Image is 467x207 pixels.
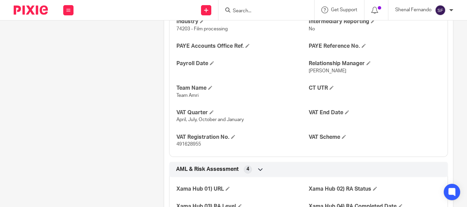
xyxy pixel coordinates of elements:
h4: VAT Scheme [309,134,441,141]
span: 4 [246,166,249,173]
h4: VAT End Date [309,109,441,116]
img: Pixie [14,5,48,15]
span: [PERSON_NAME] [309,69,346,73]
h4: Intermediary Reporting [309,18,441,25]
h4: Xama Hub 01) URL [176,186,308,193]
span: No [309,27,315,31]
h4: Relationship Manager [309,60,441,67]
span: 491628955 [176,142,201,147]
span: 74203 - Film processing [176,27,228,31]
p: Shenal Fernando [395,6,431,13]
span: Team Amri [176,93,199,98]
h4: Team Name [176,85,308,92]
h4: Payroll Date [176,60,308,67]
span: April, July, October and January [176,117,244,122]
h4: VAT Registration No. [176,134,308,141]
input: Search [232,8,294,14]
span: AML & Risk Assessment [176,166,239,173]
h4: PAYE Accounts Office Ref. [176,43,308,50]
span: Get Support [331,8,357,12]
h4: Xama Hub 02) RA Status [309,186,441,193]
h4: VAT Quarter [176,109,308,116]
h4: PAYE Reference No. [309,43,441,50]
h4: Industry [176,18,308,25]
h4: CT UTR [309,85,441,92]
img: svg%3E [435,5,446,16]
